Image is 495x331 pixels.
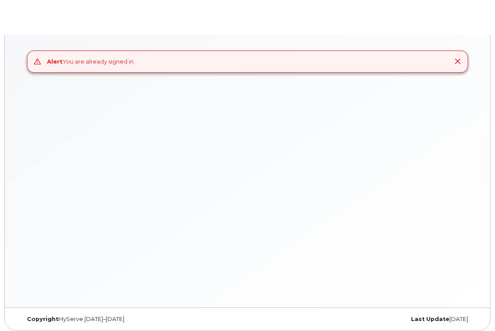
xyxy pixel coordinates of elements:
[248,316,475,323] div: [DATE]
[411,316,449,322] strong: Last Update
[47,57,135,66] div: You are already signed in.
[27,316,58,322] strong: Copyright
[47,58,63,65] strong: Alert
[20,316,248,323] div: MyServe [DATE]–[DATE]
